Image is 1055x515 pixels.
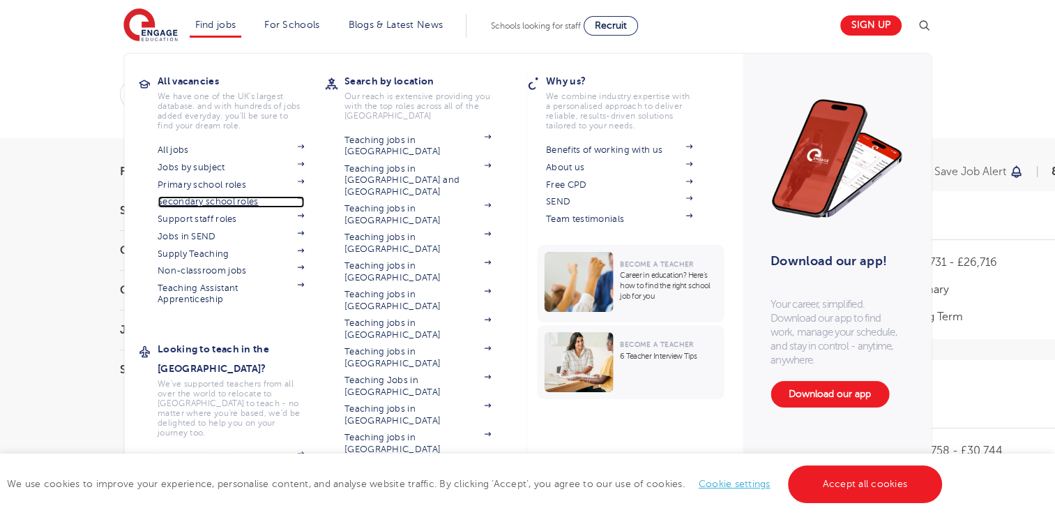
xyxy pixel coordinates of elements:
a: Benefits of working with us [546,144,692,156]
p: We combine industry expertise with a personalised approach to deliver reliable, results-driven so... [546,91,692,130]
a: Teaching jobs in [GEOGRAPHIC_DATA] [344,203,491,226]
p: We have one of the UK's largest database. and with hundreds of jobs added everyday. you'll be sur... [158,91,304,130]
h3: Search by location [344,71,512,91]
h3: Download our app! [771,246,897,276]
a: Teaching Jobs in [GEOGRAPHIC_DATA] [344,375,491,398]
h3: Sector [120,364,273,375]
p: We've supported teachers from all over the world to relocate to [GEOGRAPHIC_DATA] to teach - no m... [158,379,304,438]
a: Teaching jobs in [GEOGRAPHIC_DATA] [344,318,491,341]
p: Career in education? Here’s how to find the right school job for you [620,270,717,301]
a: Team testimonials [546,214,692,225]
a: Non-classroom jobs [158,265,304,276]
h3: Job Type [120,324,273,336]
a: SEND [546,196,692,207]
a: Find jobs [195,20,236,30]
a: Become a Teacher6 Teacher Interview Tips [537,325,727,399]
a: Teaching jobs in [GEOGRAPHIC_DATA] and [GEOGRAPHIC_DATA] [344,163,491,197]
a: Primary school roles [158,179,304,191]
h3: City [120,285,273,296]
a: For Schools [264,20,319,30]
a: Free CPD [546,179,692,191]
a: Teaching jobs in [GEOGRAPHIC_DATA] [344,346,491,369]
a: Secondary school roles [158,196,304,207]
h3: Start Date [120,205,273,216]
a: Teaching Assistant Apprenticeship [158,283,304,306]
span: Recruit [595,20,627,31]
img: Engage Education [123,8,178,43]
a: Teaching jobs in [GEOGRAPHIC_DATA] [344,232,491,255]
a: Looking to teach in the [GEOGRAPHIC_DATA]?We've supported teachers from all over the world to rel... [158,339,325,438]
a: Teaching jobs in [GEOGRAPHIC_DATA] [344,403,491,426]
p: Your career, simplified. Download our app to find work, manage your schedule, and stay in control... [771,297,903,367]
a: Support staff roles [158,214,304,225]
div: Submit [120,78,782,110]
button: Save job alert [934,166,1024,177]
p: Save job alert [934,166,1006,177]
a: Jobs in SEND [158,231,304,242]
a: Teaching jobs in [GEOGRAPHIC_DATA] [344,260,491,283]
a: Teaching jobs in [GEOGRAPHIC_DATA] [344,432,491,455]
span: Become a Teacher [620,260,693,268]
a: Accept all cookies [788,465,943,503]
h3: All vacancies [158,71,325,91]
a: Blogs & Latest News [349,20,443,30]
a: All jobs [158,144,304,156]
h3: Looking to teach in the [GEOGRAPHIC_DATA]? [158,339,325,378]
a: Why us?We combine industry expertise with a personalised approach to deliver reliable, results-dr... [546,71,713,130]
a: Recruit [584,16,638,36]
span: Schools looking for staff [491,21,581,31]
a: Become a TeacherCareer in education? Here’s how to find the right school job for you [537,245,727,322]
span: Filters [120,166,162,177]
span: We use cookies to improve your experience, personalise content, and analyse website traffic. By c... [7,479,946,489]
p: Our reach is extensive providing you with the top roles across all of the [GEOGRAPHIC_DATA] [344,91,491,121]
a: International Hub [158,451,304,463]
a: Teaching jobs in [GEOGRAPHIC_DATA] [344,289,491,312]
a: Jobs by subject [158,162,304,173]
p: 6 Teacher Interview Tips [620,351,717,361]
h3: Why us? [546,71,713,91]
a: Teaching jobs in [GEOGRAPHIC_DATA] [344,135,491,158]
a: Sign up [840,15,902,36]
a: Supply Teaching [158,248,304,260]
a: Search by locationOur reach is extensive providing you with the top roles across all of the [GEOG... [344,71,512,121]
a: About us [546,162,692,173]
a: Download our app [771,381,889,408]
span: Become a Teacher [620,341,693,348]
a: Cookie settings [699,479,771,489]
a: All vacanciesWe have one of the UK's largest database. and with hundreds of jobs added everyday. ... [158,71,325,130]
h3: County [120,245,273,256]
